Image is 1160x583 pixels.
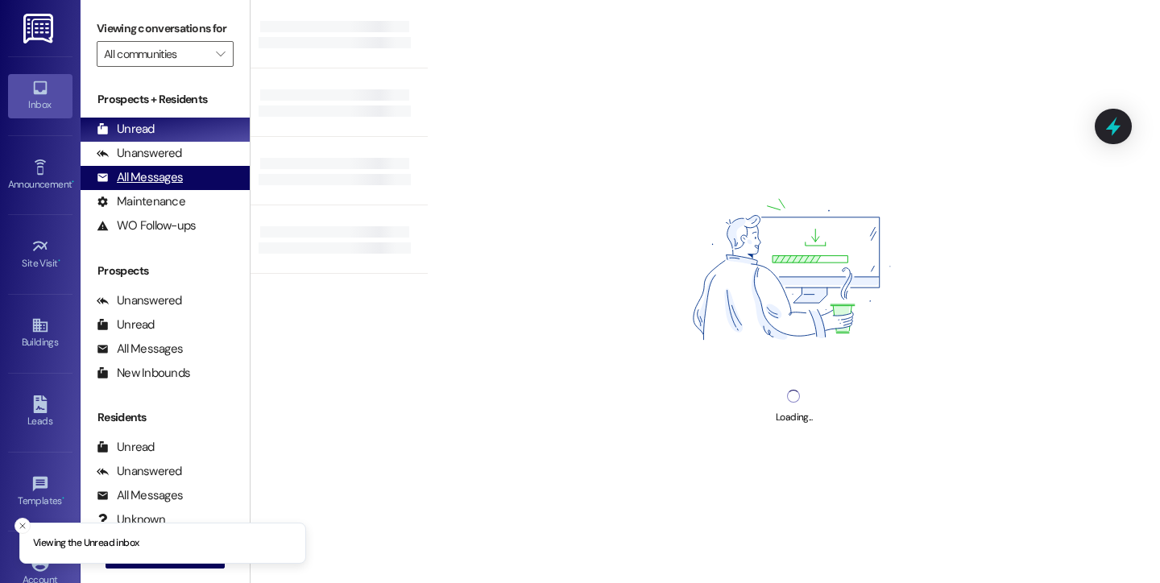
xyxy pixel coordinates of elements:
span: • [58,255,60,267]
a: Templates • [8,470,72,514]
div: Loading... [776,409,812,426]
div: Residents [81,409,250,426]
input: All communities [104,41,208,67]
i:  [216,48,225,60]
div: All Messages [97,341,183,358]
a: Inbox [8,74,72,118]
div: Unread [97,439,155,456]
span: • [62,493,64,504]
span: • [72,176,74,188]
div: Unread [97,121,155,138]
div: Unanswered [97,463,182,480]
div: All Messages [97,169,183,186]
div: Prospects + Residents [81,91,250,108]
label: Viewing conversations for [97,16,234,41]
button: Close toast [14,518,31,534]
img: ResiDesk Logo [23,14,56,43]
div: New Inbounds [97,365,190,382]
div: Prospects [81,263,250,279]
a: Leads [8,391,72,434]
div: All Messages [97,487,183,504]
div: Maintenance [97,193,185,210]
div: WO Follow-ups [97,217,196,234]
a: Buildings [8,312,72,355]
div: Unread [97,316,155,333]
div: Unanswered [97,292,182,309]
div: Unanswered [97,145,182,162]
p: Viewing the Unread inbox [33,536,139,551]
a: Site Visit • [8,233,72,276]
